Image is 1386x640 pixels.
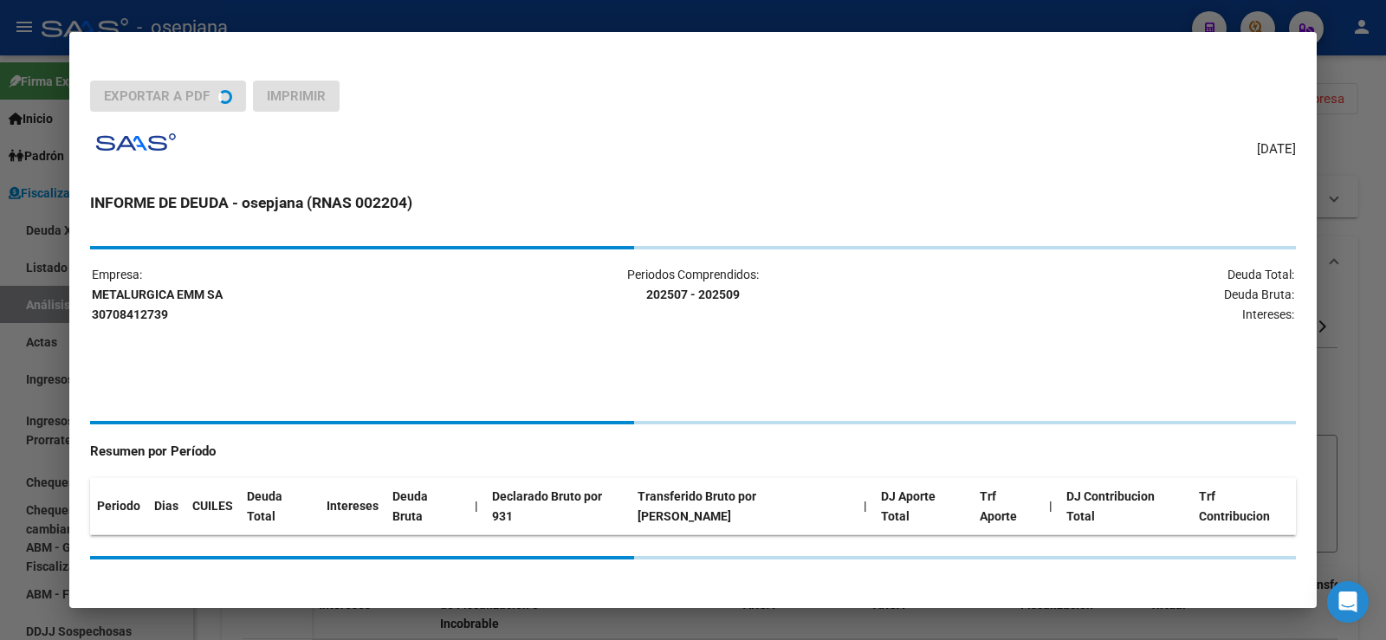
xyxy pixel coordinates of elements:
[631,478,857,535] th: Transferido Bruto por [PERSON_NAME]
[468,478,485,535] th: |
[90,478,147,535] th: Periodo
[267,88,326,104] span: Imprimir
[253,81,340,112] button: Imprimir
[90,81,246,112] button: Exportar a PDF
[104,88,210,104] span: Exportar a PDF
[646,288,740,301] strong: 202507 - 202509
[92,265,491,324] p: Empresa:
[1059,478,1192,535] th: DJ Contribucion Total
[1192,478,1296,535] th: Trf Contribucion
[240,478,320,535] th: Deuda Total
[1257,139,1296,159] span: [DATE]
[493,265,892,305] p: Periodos Comprendidos:
[185,478,240,535] th: CUILES
[90,191,1296,214] h3: INFORME DE DEUDA - osepjana (RNAS 002204)
[895,265,1294,324] p: Deuda Total: Deuda Bruta: Intereses:
[973,478,1043,535] th: Trf Aporte
[1327,581,1369,623] div: Open Intercom Messenger
[857,478,874,535] th: |
[874,478,973,535] th: DJ Aporte Total
[147,478,185,535] th: Dias
[1042,478,1059,535] th: |
[92,288,223,321] strong: METALURGICA EMM SA 30708412739
[385,478,467,535] th: Deuda Bruta
[90,442,1296,462] h4: Resumen por Período
[320,478,385,535] th: Intereses
[485,478,631,535] th: Declarado Bruto por 931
